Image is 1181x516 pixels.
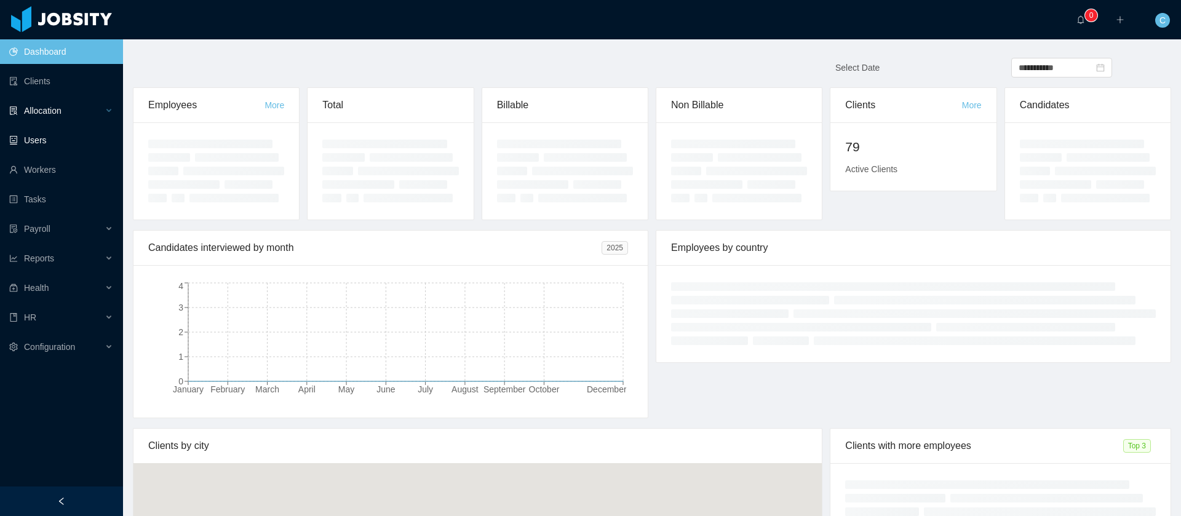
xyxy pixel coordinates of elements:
[9,254,18,263] i: icon: line-chart
[1123,439,1151,453] span: Top 3
[9,313,18,322] i: icon: book
[497,88,633,122] div: Billable
[1096,63,1105,72] i: icon: calendar
[178,352,183,362] tspan: 1
[845,164,897,174] span: Active Clients
[962,100,982,110] a: More
[1085,9,1097,22] sup: 0
[376,384,396,394] tspan: June
[255,384,279,394] tspan: March
[9,128,113,153] a: icon: robotUsers
[24,283,49,293] span: Health
[671,88,807,122] div: Non Billable
[845,88,961,122] div: Clients
[845,429,1123,463] div: Clients with more employees
[148,88,264,122] div: Employees
[9,343,18,351] i: icon: setting
[451,384,479,394] tspan: August
[9,69,113,93] a: icon: auditClients
[24,224,50,234] span: Payroll
[602,241,628,255] span: 2025
[587,384,627,394] tspan: December
[264,100,284,110] a: More
[483,384,526,394] tspan: September
[671,231,1156,265] div: Employees by country
[298,384,316,394] tspan: April
[9,224,18,233] i: icon: file-protect
[338,384,354,394] tspan: May
[210,384,245,394] tspan: February
[148,429,807,463] div: Clients by city
[9,39,113,64] a: icon: pie-chartDashboard
[178,327,183,337] tspan: 2
[24,342,75,352] span: Configuration
[529,384,560,394] tspan: October
[322,88,458,122] div: Total
[9,157,113,182] a: icon: userWorkers
[418,384,433,394] tspan: July
[835,63,880,73] span: Select Date
[1076,15,1085,24] i: icon: bell
[1159,13,1166,28] span: C
[845,137,981,157] h2: 79
[148,231,602,265] div: Candidates interviewed by month
[1116,15,1124,24] i: icon: plus
[24,253,54,263] span: Reports
[24,106,62,116] span: Allocation
[178,376,183,386] tspan: 0
[24,312,36,322] span: HR
[9,106,18,115] i: icon: solution
[178,281,183,291] tspan: 4
[9,284,18,292] i: icon: medicine-box
[9,187,113,212] a: icon: profileTasks
[173,384,204,394] tspan: January
[1020,88,1156,122] div: Candidates
[178,303,183,312] tspan: 3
